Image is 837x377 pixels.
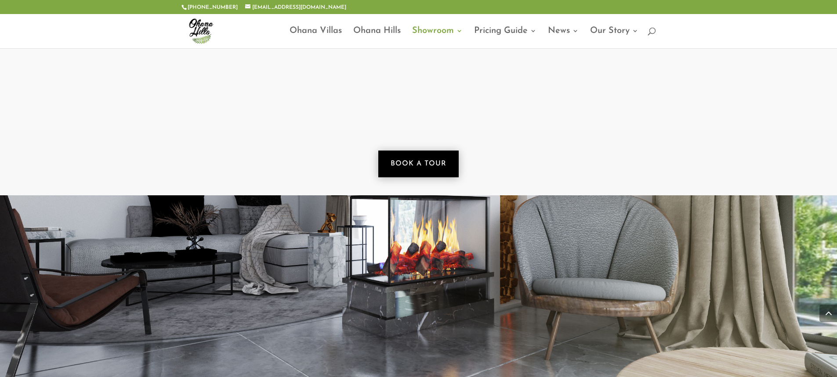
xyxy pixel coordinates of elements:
a: News [548,28,579,48]
a: [PHONE_NUMBER] [188,5,238,10]
a: [EMAIL_ADDRESS][DOMAIN_NAME] [245,5,346,10]
a: Ohana Villas [290,28,342,48]
a: Our Story [590,28,638,48]
img: ohana-hills [183,13,218,48]
a: Ohana Hills [353,28,401,48]
a: Showroom [412,28,463,48]
a: Book a Tour [378,151,459,177]
a: Pricing Guide [474,28,536,48]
